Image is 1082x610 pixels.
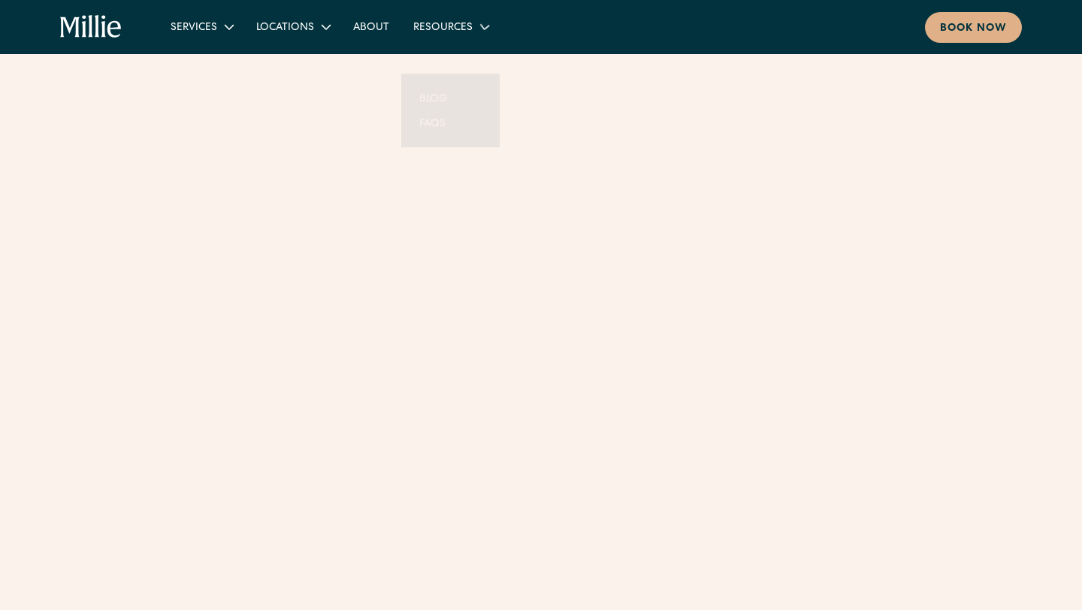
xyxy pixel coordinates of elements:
[159,14,244,39] div: Services
[925,12,1022,43] a: Book now
[244,14,341,39] div: Locations
[940,21,1007,37] div: Book now
[407,110,458,135] a: FAQs
[171,20,217,36] div: Services
[401,14,500,39] div: Resources
[401,74,500,147] nav: Resources
[413,20,473,36] div: Resources
[256,20,314,36] div: Locations
[60,15,122,39] a: home
[341,14,401,39] a: About
[407,86,459,110] a: Blog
